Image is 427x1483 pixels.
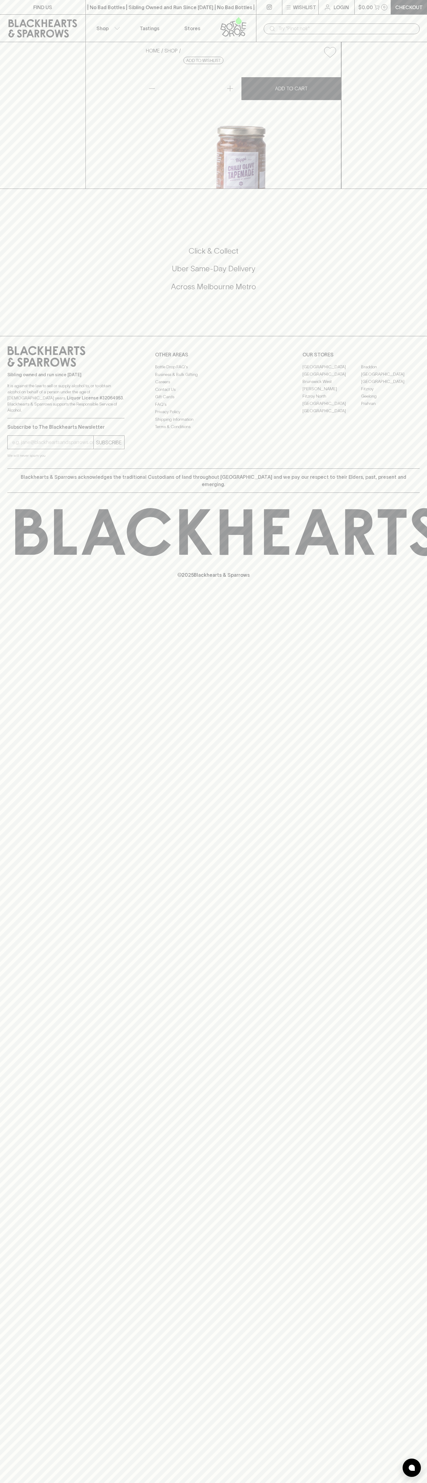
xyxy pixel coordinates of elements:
p: $0.00 [358,4,373,11]
a: Shipping Information [155,416,272,423]
p: Shop [96,25,109,32]
a: [GEOGRAPHIC_DATA] [361,378,420,385]
button: Add to wishlist [322,45,338,60]
a: Privacy Policy [155,408,272,416]
p: Sibling owned and run since [DATE] [7,372,125,378]
input: Try "Pinot noir" [278,24,415,34]
a: Stores [171,15,214,42]
a: Braddon [361,363,420,370]
h5: Click & Collect [7,246,420,256]
strong: Liquor License #32064953 [67,395,123,400]
p: OTHER AREAS [155,351,272,358]
a: Careers [155,378,272,386]
p: Subscribe to The Blackhearts Newsletter [7,423,125,431]
a: Bottle Drop FAQ's [155,363,272,371]
a: Brunswick West [302,378,361,385]
p: Login [334,4,349,11]
button: SUBSCRIBE [94,436,124,449]
p: Wishlist [293,4,316,11]
a: Business & Bulk Gifting [155,371,272,378]
a: Fitzroy [361,385,420,392]
p: FIND US [33,4,52,11]
img: bubble-icon [409,1465,415,1471]
a: Prahran [361,400,420,407]
a: [PERSON_NAME] [302,385,361,392]
p: Tastings [140,25,159,32]
a: SHOP [165,48,178,53]
a: Tastings [128,15,171,42]
a: Gift Cards [155,393,272,401]
a: Fitzroy North [302,392,361,400]
input: e.g. jane@blackheartsandsparrows.com.au [12,438,93,447]
a: HOME [146,48,160,53]
button: Shop [86,15,128,42]
p: We will never spam you [7,453,125,459]
a: FAQ's [155,401,272,408]
div: Call to action block [7,222,420,324]
h5: Across Melbourne Metro [7,282,420,292]
p: Stores [184,25,200,32]
p: It is against the law to sell or supply alcohol to, or to obtain alcohol on behalf of a person un... [7,383,125,413]
p: ADD TO CART [275,85,308,92]
a: [GEOGRAPHIC_DATA] [302,407,361,414]
p: OUR STORES [302,351,420,358]
img: 29624.png [141,63,341,189]
a: [GEOGRAPHIC_DATA] [302,400,361,407]
p: 0 [383,5,385,9]
p: Checkout [395,4,423,11]
a: Geelong [361,392,420,400]
button: ADD TO CART [241,77,341,100]
a: [GEOGRAPHIC_DATA] [302,370,361,378]
h5: Uber Same-Day Delivery [7,264,420,274]
a: Contact Us [155,386,272,393]
a: Terms & Conditions [155,423,272,431]
a: [GEOGRAPHIC_DATA] [302,363,361,370]
a: [GEOGRAPHIC_DATA] [361,370,420,378]
p: Blackhearts & Sparrows acknowledges the traditional Custodians of land throughout [GEOGRAPHIC_DAT... [12,473,415,488]
button: Add to wishlist [183,57,223,64]
p: SUBSCRIBE [96,439,122,446]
